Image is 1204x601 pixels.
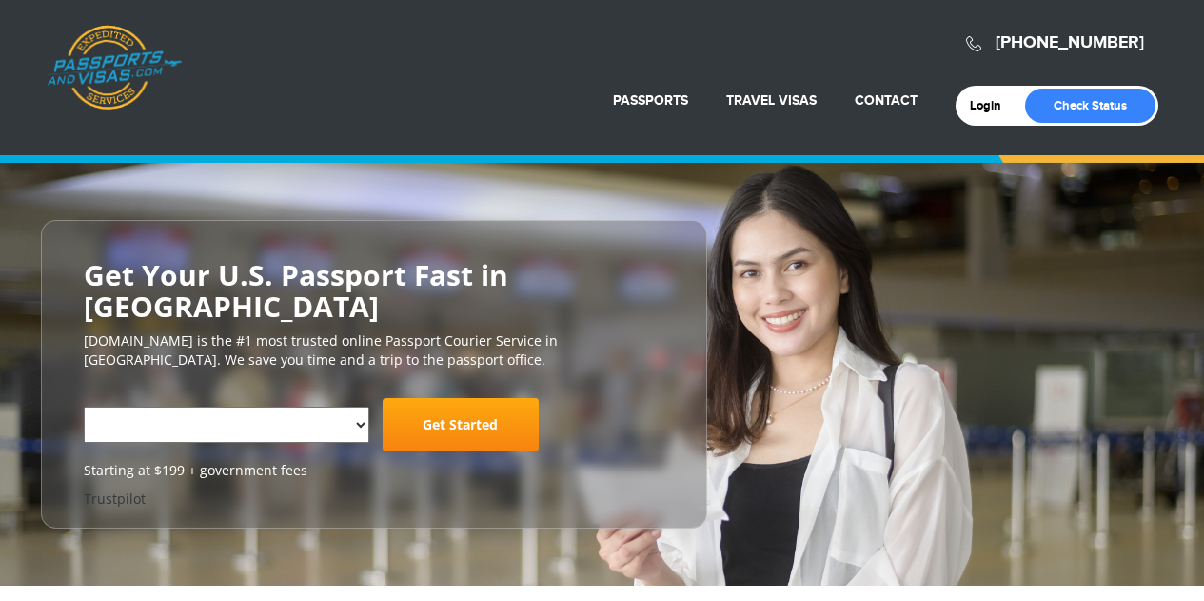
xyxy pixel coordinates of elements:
[613,92,688,109] a: Passports
[84,461,664,480] span: Starting at $199 + government fees
[1025,89,1155,123] a: Check Status
[855,92,918,109] a: Contact
[84,331,664,370] p: [DOMAIN_NAME] is the #1 most trusted online Passport Courier Service in [GEOGRAPHIC_DATA]. We sav...
[84,490,146,508] a: Trustpilot
[383,398,539,451] a: Get Started
[726,92,817,109] a: Travel Visas
[47,25,182,110] a: Passports & [DOMAIN_NAME]
[84,259,664,322] h2: Get Your U.S. Passport Fast in [GEOGRAPHIC_DATA]
[996,32,1144,53] a: [PHONE_NUMBER]
[970,98,1015,113] a: Login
